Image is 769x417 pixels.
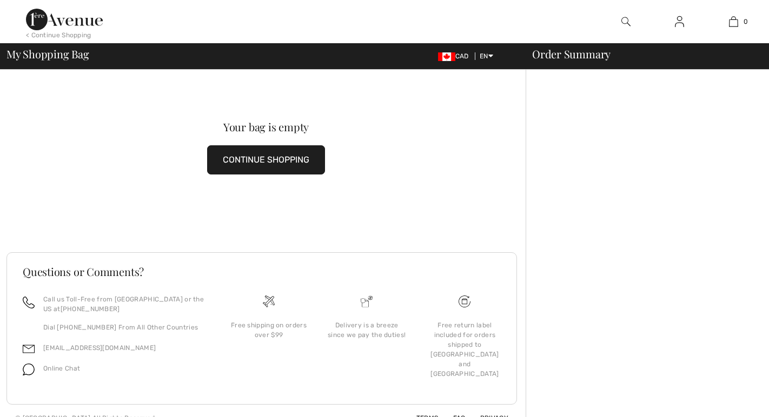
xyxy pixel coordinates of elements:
img: chat [23,364,35,375]
a: 0 [707,15,760,28]
img: Free shipping on orders over $99 [263,295,275,307]
p: Call us Toll-Free from [GEOGRAPHIC_DATA] or the US at [43,294,207,314]
div: Order Summary [519,49,763,59]
a: [EMAIL_ADDRESS][DOMAIN_NAME] [43,344,156,352]
a: [PHONE_NUMBER] [61,305,120,313]
img: Free shipping on orders over $99 [459,295,470,307]
img: email [23,343,35,355]
a: Sign In [666,15,693,29]
span: EN [480,52,493,60]
img: 1ère Avenue [26,9,103,30]
img: call [23,297,35,308]
div: Your bag is empty [32,122,500,132]
h3: Questions or Comments? [23,266,501,277]
img: search the website [621,15,631,28]
img: Delivery is a breeze since we pay the duties! [361,295,373,307]
button: CONTINUE SHOPPING [207,145,325,174]
span: CAD [438,52,473,60]
div: Free return label included for orders shipped to [GEOGRAPHIC_DATA] and [GEOGRAPHIC_DATA] [425,320,505,379]
span: 0 [744,17,748,26]
img: My Bag [729,15,738,28]
span: Online Chat [43,365,80,372]
div: Free shipping on orders over $99 [228,320,309,340]
p: Dial [PHONE_NUMBER] From All Other Countries [43,322,207,332]
div: < Continue Shopping [26,30,91,40]
span: My Shopping Bag [6,49,89,59]
img: My Info [675,15,684,28]
img: Canadian Dollar [438,52,455,61]
div: Delivery is a breeze since we pay the duties! [327,320,407,340]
